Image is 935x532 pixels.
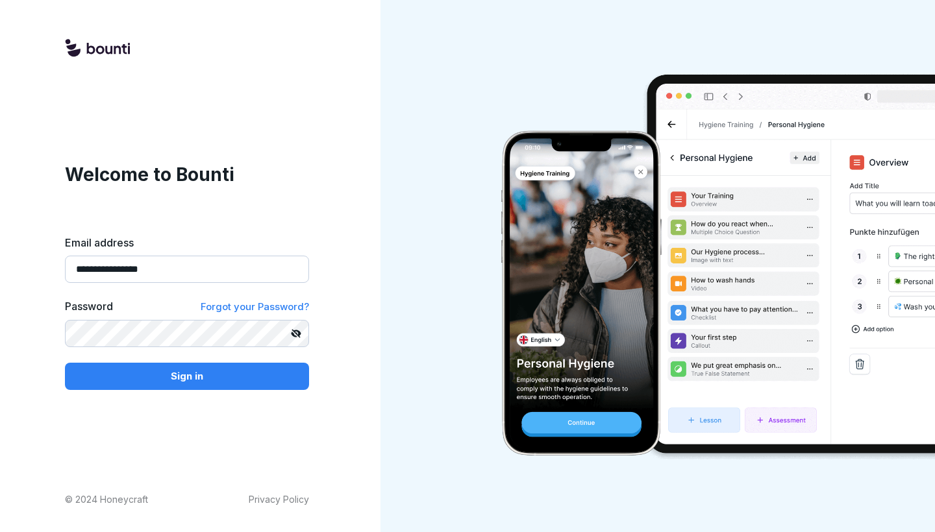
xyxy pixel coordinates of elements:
[65,235,309,250] label: Email address
[201,300,309,313] span: Forgot your Password?
[201,298,309,315] a: Forgot your Password?
[65,161,309,188] h1: Welcome to Bounti
[65,39,130,58] img: logo.svg
[249,492,309,506] a: Privacy Policy
[171,369,203,383] p: Sign in
[65,298,113,315] label: Password
[65,363,309,390] button: Sign in
[65,492,148,506] p: © 2024 Honeycraft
